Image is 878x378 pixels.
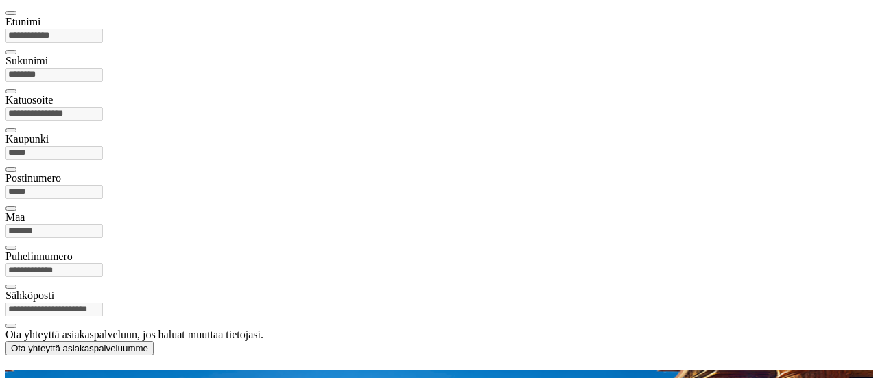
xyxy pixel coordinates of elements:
label: Puhelinnumero [5,250,73,262]
label: Maa [5,211,25,223]
label: Postinumero [5,172,61,184]
button: Ota yhteyttä asiakaspalveluumme [5,341,154,355]
label: Kaupunki [5,133,49,145]
button: eye icon [5,89,16,93]
label: Katuosoite [5,94,53,106]
label: Etunimi [5,16,41,27]
button: eye icon [5,324,16,328]
button: close [5,11,16,15]
button: eye icon [5,285,16,289]
div: Ota yhteyttä asiakaspalveluun, jos haluat muuttaa tietojasi. [5,329,873,341]
span: Ota yhteyttä asiakaspalveluumme [11,343,148,353]
label: Sähköposti [5,290,54,301]
button: eye icon [5,167,16,172]
button: eye icon [5,50,16,54]
button: eye icon [5,246,16,250]
label: Sukunimi [5,55,48,67]
button: eye icon [5,206,16,211]
button: eye icon [5,128,16,132]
